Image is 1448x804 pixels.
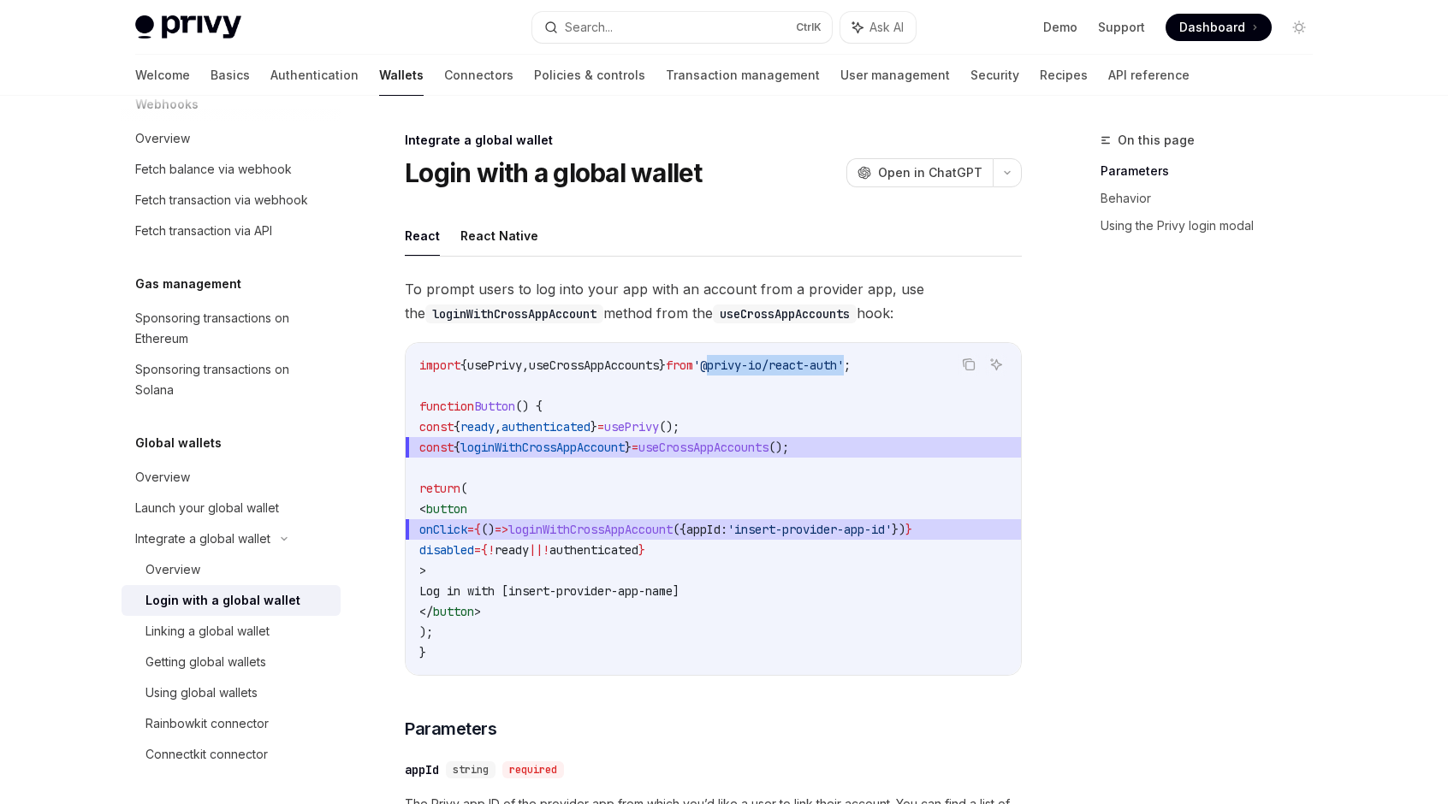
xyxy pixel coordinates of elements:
[135,359,330,400] div: Sponsoring transactions on Solana
[892,522,905,537] span: })
[638,542,645,558] span: }
[495,419,501,435] span: ,
[419,501,426,517] span: <
[122,739,341,770] a: Connectkit connector
[1101,157,1326,185] a: Parameters
[467,358,522,373] span: usePrivy
[659,358,666,373] span: }
[501,419,590,435] span: authenticated
[122,462,341,493] a: Overview
[122,616,341,647] a: Linking a global wallet
[122,303,341,354] a: Sponsoring transactions on Ethereum
[522,358,529,373] span: ,
[597,419,604,435] span: =
[419,563,426,578] span: >
[549,542,638,558] span: authenticated
[426,501,467,517] span: button
[878,164,982,181] span: Open in ChatGPT
[405,132,1022,149] div: Integrate a global wallet
[135,308,330,349] div: Sponsoring transactions on Ethereum
[135,190,308,210] div: Fetch transaction via webhook
[1098,19,1145,36] a: Support
[488,542,495,558] span: !
[846,158,993,187] button: Open in ChatGPT
[419,624,433,640] span: );
[122,185,341,216] a: Fetch transaction via webhook
[405,761,439,778] div: appId
[796,21,822,34] span: Ctrl K
[515,399,543,414] span: () {
[379,55,424,96] a: Wallets
[135,433,222,453] h5: Global wallets
[145,559,200,580] div: Overview
[122,585,341,616] a: Login with a global wallet
[970,55,1019,96] a: Security
[632,440,638,455] span: =
[686,522,727,537] span: appId:
[135,15,241,39] img: light logo
[474,399,515,414] span: Button
[145,621,270,641] div: Linking a global wallet
[638,440,769,455] span: useCrossAppAccounts
[659,419,679,435] span: ();
[508,522,673,537] span: loginWithCrossAppAccount
[405,216,440,256] button: React
[1179,19,1245,36] span: Dashboard
[565,17,613,38] div: Search...
[145,744,268,765] div: Connectkit connector
[444,55,513,96] a: Connectors
[840,55,950,96] a: User management
[122,154,341,185] a: Fetch balance via webhook
[713,304,857,323] code: useCrossAppAccounts
[958,353,980,375] button: Copy the contents from the code block
[529,358,659,373] span: useCrossAppAccounts
[135,529,270,549] div: Integrate a global wallet
[145,683,258,703] div: Using global wallets
[1040,55,1088,96] a: Recipes
[985,353,1007,375] button: Ask AI
[135,221,272,241] div: Fetch transaction via API
[419,481,460,496] span: return
[405,157,703,188] h1: Login with a global wallet
[122,354,341,405] a: Sponsoring transactions on Solana
[135,467,190,488] div: Overview
[135,55,190,96] a: Welcome
[454,440,460,455] span: {
[727,522,892,537] span: 'insert-provider-app-id'
[460,440,625,455] span: loginWithCrossAppAccount
[474,604,481,619] span: >
[481,522,495,537] span: ()
[135,498,279,518] div: Launch your global wallet
[419,399,474,414] span: function
[419,583,679,599] span: Log in with [insert-provider-app-name]
[625,440,632,455] span: }
[460,419,495,435] span: ready
[467,522,474,537] span: =
[529,542,543,558] span: ||
[769,440,789,455] span: ();
[532,12,832,43] button: Search...CtrlK
[145,590,300,611] div: Login with a global wallet
[135,159,292,180] div: Fetch balance via webhook
[145,713,269,734] div: Rainbowkit connector
[673,522,686,537] span: ({
[145,652,266,672] div: Getting global wallets
[122,677,341,708] a: Using global wallets
[454,419,460,435] span: {
[135,128,190,149] div: Overview
[460,358,467,373] span: {
[135,274,241,294] h5: Gas management
[405,277,1022,325] span: To prompt users to log into your app with an account from a provider app, use the method from the...
[419,358,460,373] span: import
[1166,14,1272,41] a: Dashboard
[122,708,341,739] a: Rainbowkit connector
[122,216,341,246] a: Fetch transaction via API
[495,542,529,558] span: ready
[666,358,693,373] span: from
[433,604,474,619] span: button
[425,304,603,323] code: loginWithCrossAppAccount
[1285,14,1313,41] button: Toggle dark mode
[590,419,597,435] span: }
[666,55,820,96] a: Transaction management
[474,542,481,558] span: =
